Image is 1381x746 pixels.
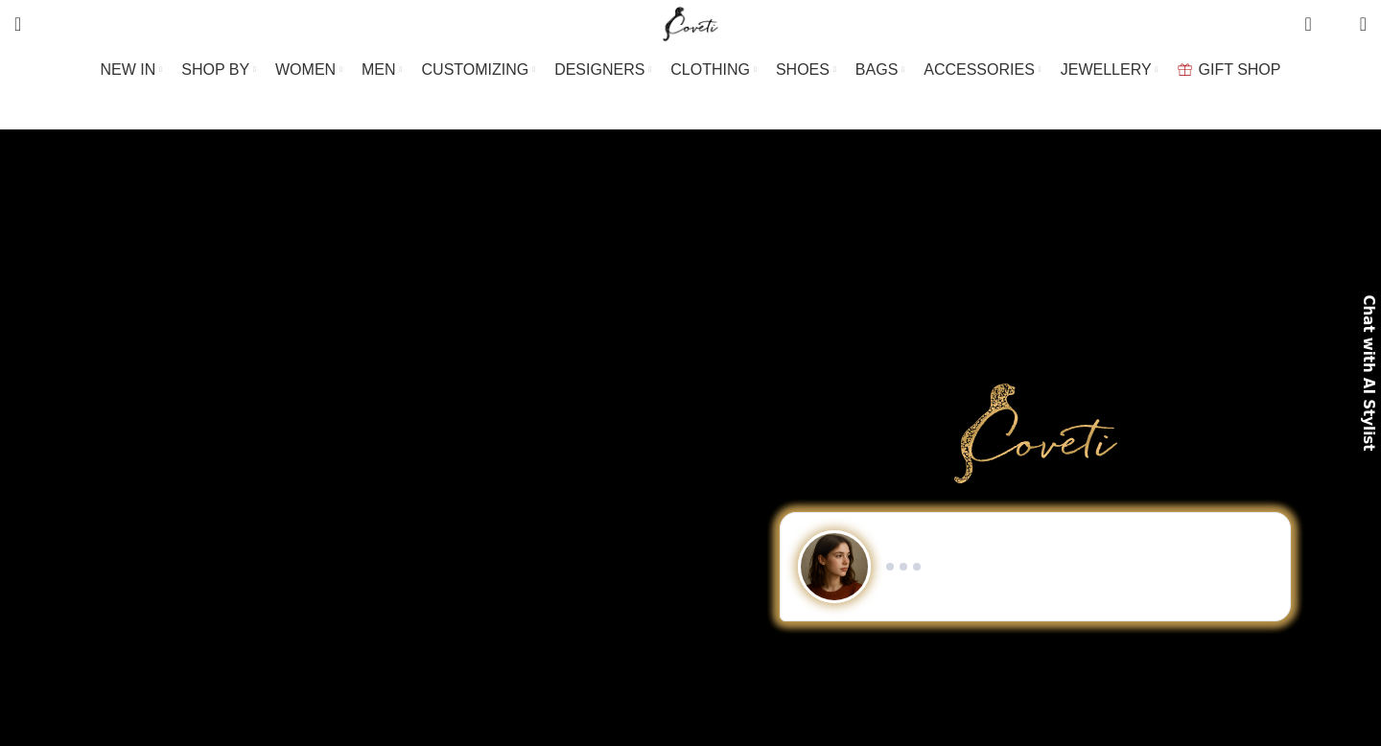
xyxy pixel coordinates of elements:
[776,51,836,89] a: SHOES
[181,51,256,89] a: SHOP BY
[101,51,163,89] a: NEW IN
[181,60,249,79] span: SHOP BY
[924,51,1042,89] a: ACCESSORIES
[924,60,1035,79] span: ACCESSORIES
[855,51,904,89] a: BAGS
[1330,19,1345,34] span: 0
[554,51,651,89] a: DESIGNERS
[1178,63,1192,76] img: GiftBag
[362,60,396,79] span: MEN
[1178,51,1281,89] a: GIFT SHOP
[714,512,1357,621] div: Chat to Shop demo
[1326,5,1346,43] div: My Wishlist
[275,51,342,89] a: WOMEN
[275,60,336,79] span: WOMEN
[1306,10,1321,24] span: 0
[1061,60,1152,79] span: JEWELLERY
[422,60,529,79] span: CUSTOMIZING
[362,51,402,89] a: MEN
[1199,60,1281,79] span: GIFT SHOP
[5,51,1376,89] div: Main navigation
[101,60,156,79] span: NEW IN
[659,14,723,31] a: Site logo
[855,60,898,79] span: BAGS
[554,60,644,79] span: DESIGNERS
[5,5,31,43] a: Search
[422,51,536,89] a: CUSTOMIZING
[670,51,757,89] a: CLOTHING
[954,384,1117,483] img: Primary Gold
[670,60,750,79] span: CLOTHING
[1061,51,1159,89] a: JEWELLERY
[776,60,830,79] span: SHOES
[1295,5,1321,43] a: 0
